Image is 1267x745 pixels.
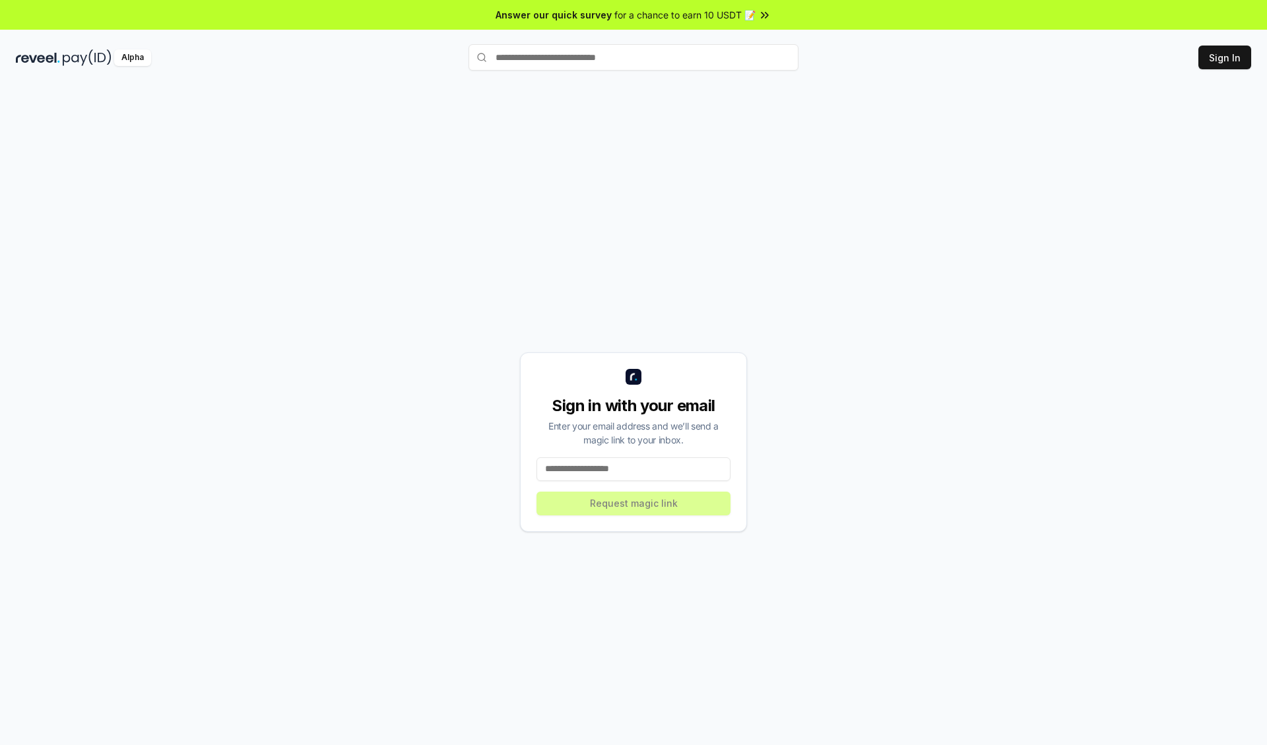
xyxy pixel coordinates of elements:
img: logo_small [626,369,641,385]
div: Sign in with your email [536,395,731,416]
span: for a chance to earn 10 USDT 📝 [614,8,756,22]
img: pay_id [63,49,112,66]
div: Enter your email address and we’ll send a magic link to your inbox. [536,419,731,447]
div: Alpha [114,49,151,66]
img: reveel_dark [16,49,60,66]
span: Answer our quick survey [496,8,612,22]
button: Sign In [1198,46,1251,69]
